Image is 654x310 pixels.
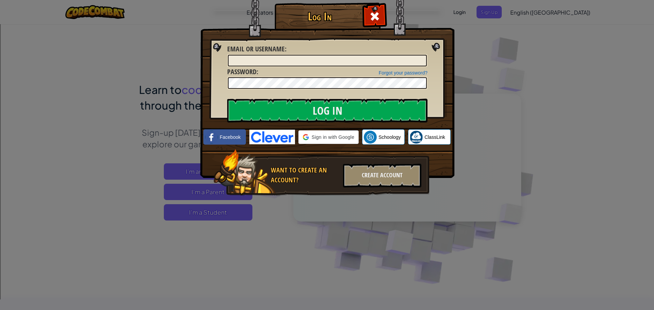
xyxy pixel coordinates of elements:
h1: Log In [276,11,363,22]
span: Email or Username [227,44,285,53]
div: Want to create an account? [271,165,339,185]
div: Create Account [343,164,421,187]
div: Options [3,27,651,33]
input: Log In [227,99,427,123]
label: : [227,44,286,54]
div: Sort New > Old [3,9,651,15]
img: facebook_small.png [205,131,218,144]
a: Forgot your password? [379,70,427,76]
div: Move To ... [3,15,651,21]
span: Facebook [220,134,240,141]
span: Sign in with Google [312,134,354,141]
span: ClassLink [424,134,445,141]
img: classlink-logo-small.png [410,131,423,144]
label: : [227,67,258,77]
img: clever-logo-blue.png [249,130,295,144]
div: Delete [3,21,651,27]
div: Rename [3,39,651,46]
span: Schoology [378,134,401,141]
div: Move To ... [3,46,651,52]
div: Sign in with Google [298,130,359,144]
img: schoology.png [364,131,377,144]
div: Sign out [3,33,651,39]
span: Password [227,67,256,76]
div: Sort A > Z [3,3,651,9]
